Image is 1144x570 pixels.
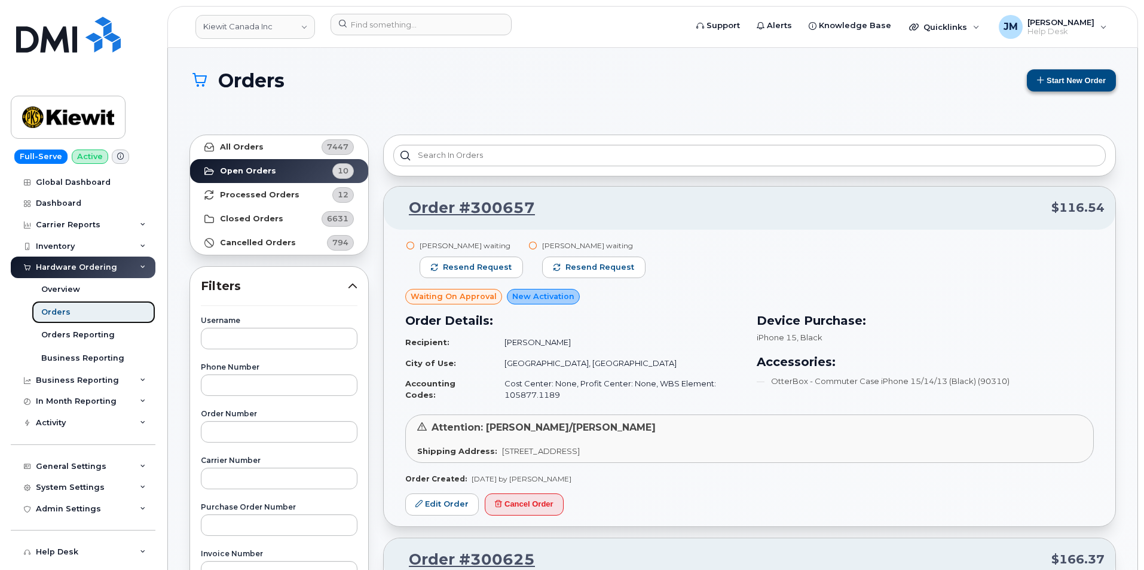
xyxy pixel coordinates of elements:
h3: Accessories: [757,353,1094,371]
label: Carrier Number [201,457,357,464]
span: 7447 [327,141,348,153]
span: 794 [332,237,348,248]
div: [PERSON_NAME] waiting [542,240,646,251]
span: Waiting On Approval [411,291,497,302]
strong: Order Created: [405,474,467,483]
span: 6631 [327,213,348,224]
strong: All Orders [220,142,264,152]
strong: Recipient: [405,337,449,347]
td: [GEOGRAPHIC_DATA], [GEOGRAPHIC_DATA] [494,353,742,374]
a: All Orders7447 [190,135,368,159]
span: Filters [201,278,348,295]
label: Invoice Number [201,550,357,557]
a: Order #300657 [394,197,535,219]
a: Cancelled Orders794 [190,231,368,255]
strong: Accounting Codes: [405,379,455,400]
strong: City of Use: [405,358,456,368]
span: iPhone 15 [757,333,797,342]
h3: Order Details: [405,312,742,330]
button: Start New Order [1027,69,1116,92]
iframe: Messenger Launcher [1092,518,1135,561]
td: Cost Center: None, Profit Center: None, WBS Element: 105877.1189 [494,373,742,405]
strong: Cancelled Orders [220,238,296,248]
span: , Black [797,333,822,342]
a: Open Orders10 [190,159,368,183]
td: [PERSON_NAME] [494,332,742,353]
strong: Open Orders [220,166,276,176]
label: Purchase Order Number [201,504,357,511]
span: $166.37 [1051,551,1105,568]
button: Resend request [542,257,646,278]
span: 12 [338,189,348,200]
strong: Processed Orders [220,190,299,200]
input: Search in orders [393,145,1106,166]
label: Order Number [201,410,357,417]
label: Phone Number [201,364,357,371]
strong: Closed Orders [220,214,283,224]
span: Attention: [PERSON_NAME]/[PERSON_NAME] [432,422,656,433]
span: Orders [218,70,285,91]
strong: Shipping Address: [417,446,497,456]
a: Closed Orders6631 [190,207,368,231]
button: Cancel Order [485,493,564,516]
span: [DATE] by [PERSON_NAME] [472,474,571,483]
span: Resend request [565,262,634,273]
span: New Activation [512,291,574,302]
label: Username [201,317,357,324]
a: Processed Orders12 [190,183,368,207]
li: OtterBox - Commuter Case iPhone 15/14/13 (Black) (90310) [757,376,1094,387]
a: Edit Order [405,493,479,516]
div: [PERSON_NAME] waiting [420,240,523,251]
span: [STREET_ADDRESS] [502,446,580,456]
span: $116.54 [1051,199,1105,217]
h3: Device Purchase: [757,312,1094,330]
span: 10 [338,165,348,176]
button: Resend request [420,257,523,278]
span: Resend request [443,262,512,273]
